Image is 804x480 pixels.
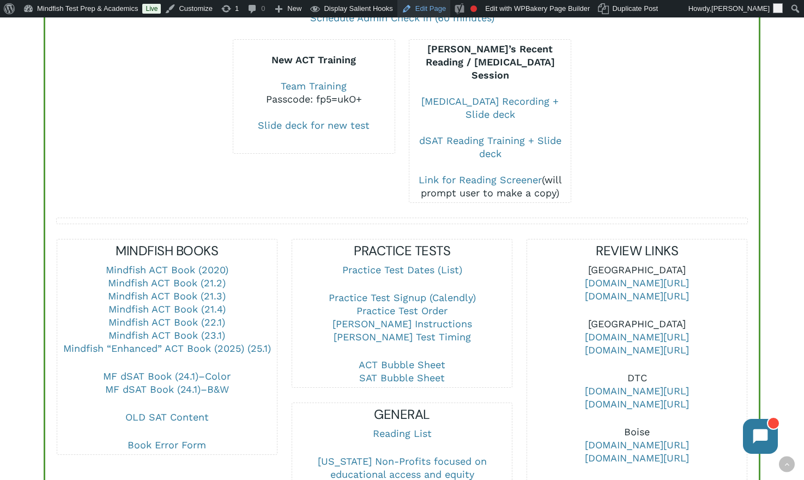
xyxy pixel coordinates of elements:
[281,80,347,92] a: Team Training
[359,372,445,383] a: SAT Bubble Sheet
[585,277,689,289] a: [DOMAIN_NAME][URL]
[108,316,225,328] a: Mindfish ACT Book (22.1)
[419,135,561,159] a: dSAT Reading Training + Slide deck
[105,383,229,395] a: MF dSAT Book (24.1)–B&W
[585,331,689,343] a: [DOMAIN_NAME][URL]
[318,455,487,480] a: [US_STATE] Non-Profits focused on educational access and equity
[108,290,226,302] a: Mindfish ACT Book (21.3)
[310,12,494,23] a: Schedule Admin Check in (60 minutes)
[421,95,559,120] a: [MEDICAL_DATA] Recording + Slide deck
[342,264,462,275] a: Practice Test Dates (List)
[57,242,277,260] h5: MINDFISH BOOKS
[426,43,555,81] b: [PERSON_NAME]’s Recent Reading / [MEDICAL_DATA] Session
[359,359,445,370] a: ACT Bubble Sheet
[470,5,477,12] div: Focus keyphrase not set
[142,4,161,14] a: Live
[233,93,395,106] div: Passcode: fp5=ukO+
[333,318,472,329] a: [PERSON_NAME] Instructions
[292,406,512,423] h5: GENERAL
[585,398,689,410] a: [DOMAIN_NAME][URL]
[585,385,689,397] a: [DOMAIN_NAME][URL]
[409,173,571,200] div: (will prompt user to make a copy)
[271,54,356,65] b: New ACT Training
[106,264,228,275] a: Mindfish ACT Book (2020)
[125,411,209,423] a: OLD SAT Content
[585,452,689,464] a: [DOMAIN_NAME][URL]
[108,303,226,315] a: Mindfish ACT Book (21.4)
[419,174,542,185] a: Link for Reading Screener
[527,242,747,260] h5: REVIEW LINKS
[103,370,231,382] a: MF dSAT Book (24.1)–Color
[527,371,747,425] p: DTC
[585,290,689,302] a: [DOMAIN_NAME][URL]
[128,439,206,451] a: Book Error Form
[527,263,747,317] p: [GEOGRAPHIC_DATA]
[711,4,770,13] span: [PERSON_NAME]
[356,305,448,316] a: Practice Test Order
[732,408,789,465] iframe: Chatbot
[585,439,689,451] a: [DOMAIN_NAME][URL]
[292,242,512,260] h5: PRACTICE TESTS
[527,317,747,371] p: [GEOGRAPHIC_DATA]
[63,343,271,354] a: Mindfish “Enhanced” ACT Book (2025) (25.1)
[108,329,225,341] a: Mindfish ACT Book (23.1)
[334,331,471,343] a: [PERSON_NAME] Test Timing
[527,425,747,479] p: Boise
[329,292,476,303] a: Practice Test Signup (Calendly)
[373,428,432,439] a: Reading List
[108,277,226,289] a: Mindfish ACT Book (21.2)
[258,119,370,131] a: Slide deck for new test
[585,344,689,356] a: [DOMAIN_NAME][URL]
